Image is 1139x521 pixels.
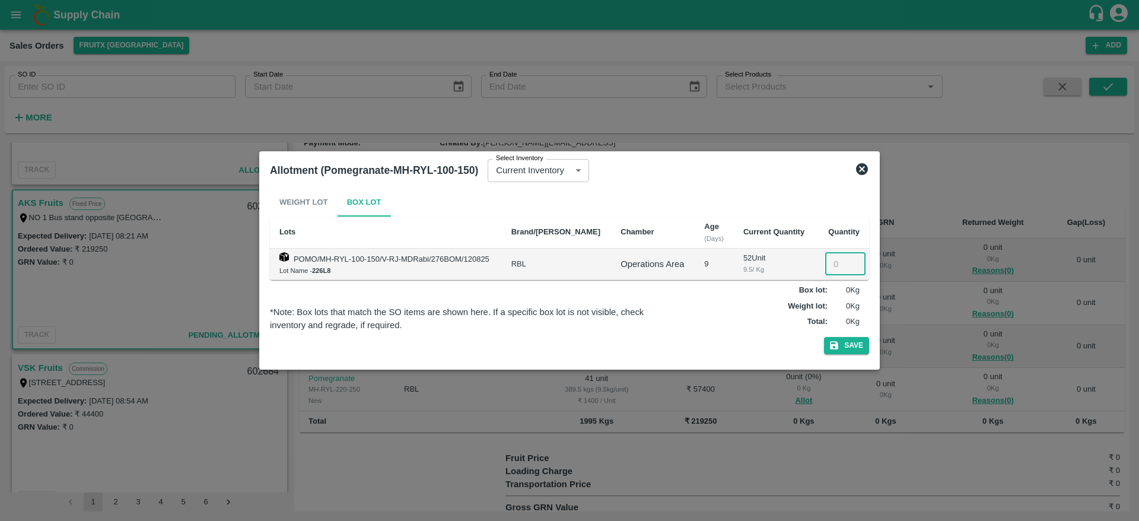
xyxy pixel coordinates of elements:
b: Allotment (Pomegranate-MH-RYL-100-150) [270,164,478,176]
div: *Note: Box lots that match the SO items are shown here. If a specific box lot is not visible, che... [270,306,669,332]
p: 0 Kg [830,285,860,296]
b: 226L8 [312,267,331,274]
b: Chamber [621,227,654,236]
label: Weight lot : [788,301,828,312]
button: Save [824,337,869,354]
label: Select Inventory [496,154,543,163]
button: Box Lot [338,188,391,217]
img: box [279,252,289,262]
p: Current Inventory [496,164,564,177]
b: Quantity [828,227,860,236]
div: Operations Area [621,258,685,271]
td: 52 Unit [734,249,815,280]
td: 9 [695,249,734,280]
p: 0 Kg [830,316,860,328]
label: Box lot : [799,285,828,296]
label: Total : [807,316,828,328]
div: (Days) [704,233,724,244]
div: 9.5 / Kg [743,264,806,275]
td: RBL [502,249,612,280]
input: 0 [825,253,866,275]
td: POMO/MH-RYL-100-150/V-RJ-MDRabi/276BOM/120825 [270,249,502,280]
p: 0 Kg [830,301,860,312]
b: Age [704,222,719,231]
b: Brand/[PERSON_NAME] [511,227,600,236]
div: Lot Name - [279,265,492,276]
b: Lots [279,227,295,236]
b: Current Quantity [743,227,804,236]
